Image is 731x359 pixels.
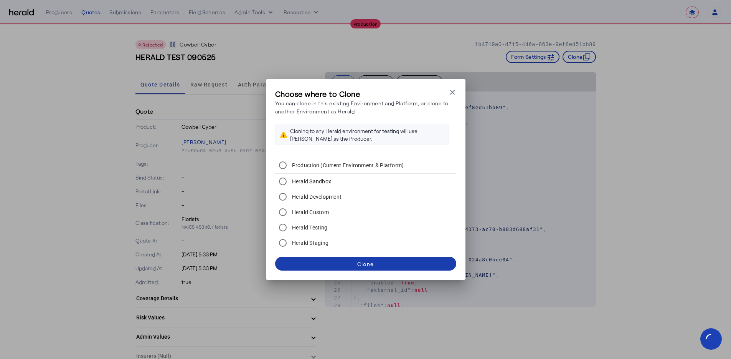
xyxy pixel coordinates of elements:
[357,260,374,268] div: Clone
[275,88,449,99] h3: Choose where to Clone
[275,99,449,115] p: You can clone in this existing Environment and Platform, or clone to another Environment as Herald
[290,239,329,247] label: Herald Staging
[290,208,329,216] label: Herald Custom
[290,161,404,169] label: Production (Current Environment & Platform)
[290,224,328,231] label: Herald Testing
[275,257,456,271] button: Clone
[290,178,332,185] label: Herald Sandbox
[290,127,444,143] div: Cloning to any Herald environment for testing will use [PERSON_NAME] as the Producer.
[290,193,342,201] label: Herald Development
